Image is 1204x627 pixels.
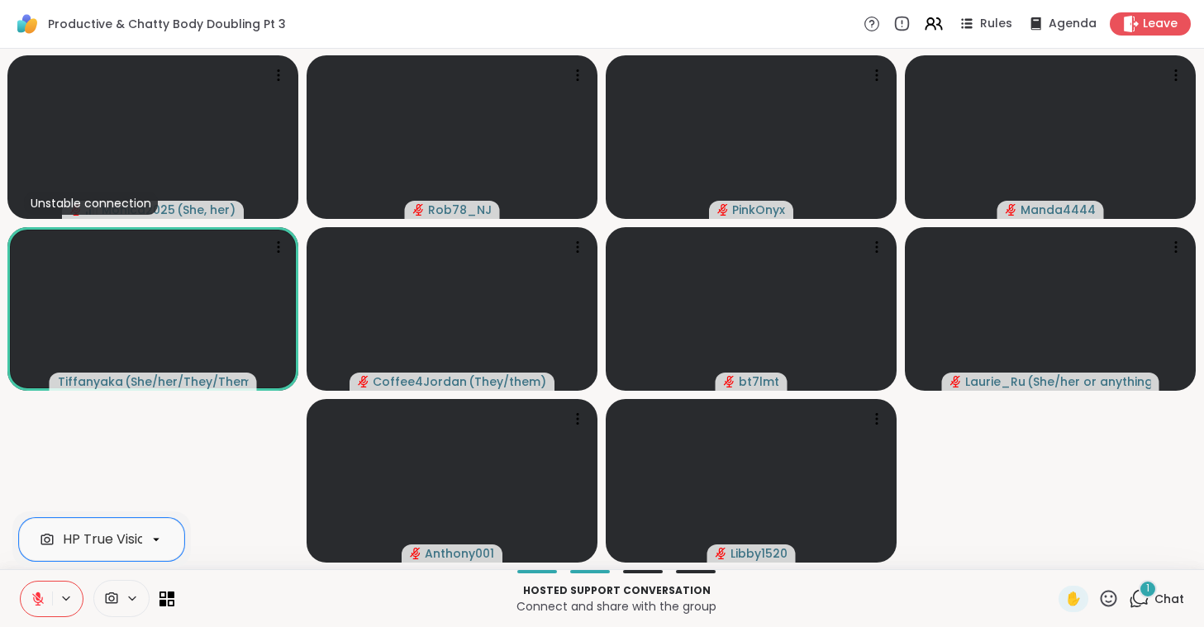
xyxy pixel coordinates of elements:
span: audio-muted [413,204,425,216]
span: PinkOnyx [732,202,785,218]
span: audio-muted [724,376,735,387]
span: 1 [1146,582,1149,596]
span: audio-muted [716,548,727,559]
span: Leave [1143,16,1178,32]
span: ( They/them ) [469,373,546,390]
img: ShareWell Logomark [13,10,41,38]
div: HP True Vision HD Camera [63,530,233,549]
div: Unstable connection [24,192,158,215]
span: Rules [980,16,1012,32]
span: audio-muted [717,204,729,216]
p: Hosted support conversation [184,583,1049,598]
span: ( She/her/They/Them ) [125,373,249,390]
span: ( She/her or anything else ) [1027,373,1151,390]
span: Laurie_Ru [965,373,1026,390]
span: audio-muted [410,548,421,559]
span: Coffee4Jordan [373,373,467,390]
span: bt7lmt [739,373,779,390]
span: Agenda [1049,16,1097,32]
span: Manda4444 [1021,202,1096,218]
span: audio-muted [358,376,369,387]
span: audio-muted [950,376,962,387]
span: Tiffanyaka [58,373,123,390]
span: ✋ [1065,589,1082,609]
span: Libby1520 [730,545,788,562]
span: Rob78_NJ [428,202,492,218]
p: Connect and share with the group [184,598,1049,615]
span: Productive & Chatty Body Doubling Pt 3 [48,16,286,32]
span: Anthony001 [425,545,494,562]
span: ( She, her ) [177,202,236,218]
span: audio-muted [1006,204,1017,216]
span: Chat [1154,591,1184,607]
